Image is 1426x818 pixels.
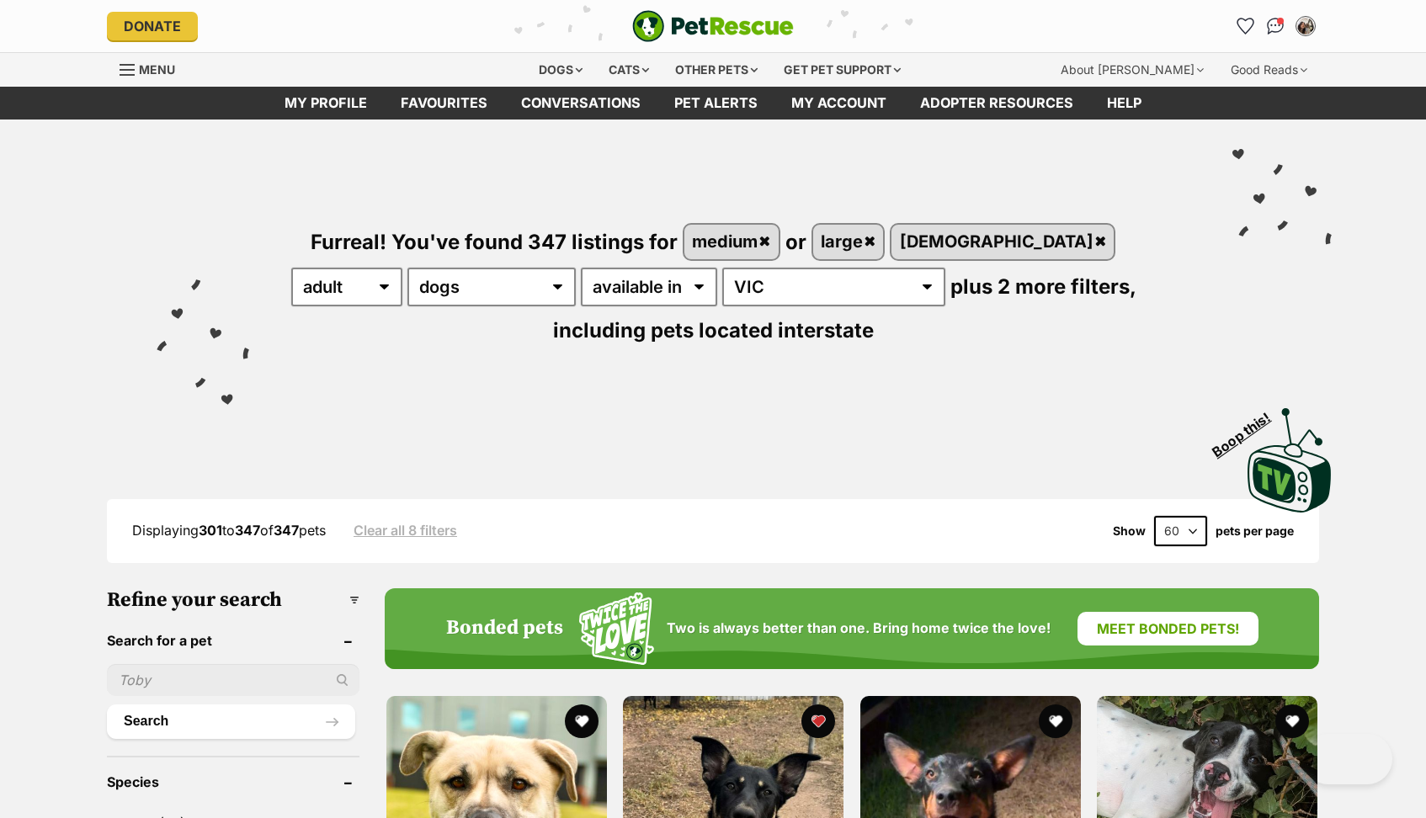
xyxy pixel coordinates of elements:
iframe: Help Scout Beacon - Open [1303,734,1392,784]
a: My account [774,87,903,120]
span: Two is always better than one. Bring home twice the love! [667,620,1051,636]
img: PetRescue TV logo [1248,408,1332,513]
a: Favourites [1232,13,1258,40]
strong: 347 [274,522,299,539]
button: My account [1292,13,1319,40]
span: Furreal! You've found 347 listings for [311,229,678,253]
ul: Account quick links [1232,13,1319,40]
a: My profile [268,87,384,120]
span: Displaying to of pets [132,522,326,539]
a: Meet bonded pets! [1077,612,1258,645]
img: chat-41dd97257d64d25036548639549fe6c8038ab92f7586957e7f3b1b290dea8141.svg [1267,18,1285,35]
img: logo-e224e6f780fb5917bec1dbf3a21bbac754714ae5b6737aabdf751b685950b380.svg [632,10,794,42]
a: Help [1090,87,1158,120]
a: large [813,225,884,259]
h4: Bonded pets [446,617,563,640]
button: favourite [1039,704,1072,738]
span: Boop this! [1210,399,1287,459]
strong: 301 [199,522,222,539]
button: Search [107,704,355,738]
span: including pets located interstate [553,318,874,343]
div: Dogs [527,53,594,87]
a: PetRescue [632,10,794,42]
a: Menu [120,53,187,83]
a: Favourites [384,87,504,120]
a: [DEMOGRAPHIC_DATA] [891,225,1114,259]
a: Donate [107,12,198,40]
div: Good Reads [1219,53,1319,87]
div: Other pets [663,53,769,87]
h3: Refine your search [107,588,359,612]
div: About [PERSON_NAME] [1049,53,1216,87]
span: or [785,229,806,253]
div: Cats [597,53,661,87]
header: Species [107,774,359,789]
a: Conversations [1262,13,1289,40]
label: pets per page [1216,524,1294,538]
button: favourite [802,704,836,738]
a: Pet alerts [657,87,774,120]
a: medium [684,225,779,259]
span: Menu [139,62,175,77]
a: conversations [504,87,657,120]
strong: 347 [235,522,260,539]
button: favourite [1275,704,1309,738]
a: Adopter resources [903,87,1090,120]
span: Show [1113,524,1146,538]
header: Search for a pet [107,633,359,648]
span: plus 2 more filters, [950,274,1136,299]
button: favourite [565,704,599,738]
a: Clear all 8 filters [354,523,457,538]
a: Boop this! [1248,393,1332,516]
input: Toby [107,664,359,696]
div: Get pet support [772,53,913,87]
img: Isa profile pic [1297,18,1314,35]
img: Squiggle [579,592,654,666]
